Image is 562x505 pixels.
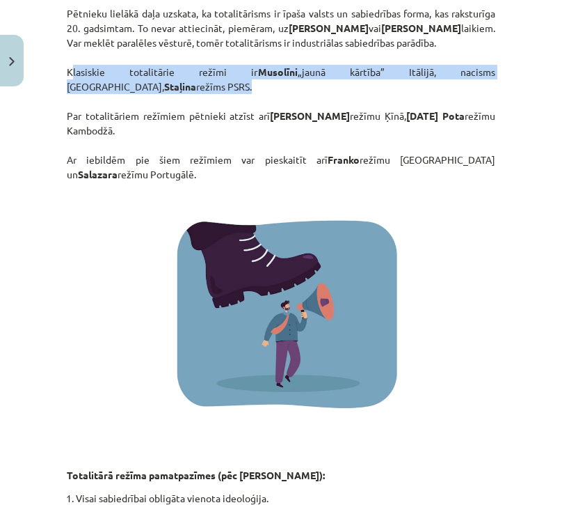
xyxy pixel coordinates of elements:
strong: Franko [328,153,360,166]
strong: [PERSON_NAME] [270,109,350,122]
strong: [PERSON_NAME] [289,22,369,34]
strong: Staļina [164,80,196,93]
p: Pētnieku lielākā daļa uzskata, ka totalitārisms ir īpaša valsts un sabiedrības forma, kas rakstur... [67,6,495,182]
strong: Salazara [78,168,118,180]
strong: [DATE] Pota [406,109,465,122]
strong: Musolīni [258,65,298,78]
strong: Totalitārā režīma pamatpazīmes (pēc [PERSON_NAME]): [67,469,325,481]
strong: [PERSON_NAME] [381,22,461,34]
img: icon-close-lesson-0947bae3869378f0d4975bcd49f059093ad1ed9edebbc8119c70593378902aed.svg [9,57,15,66]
